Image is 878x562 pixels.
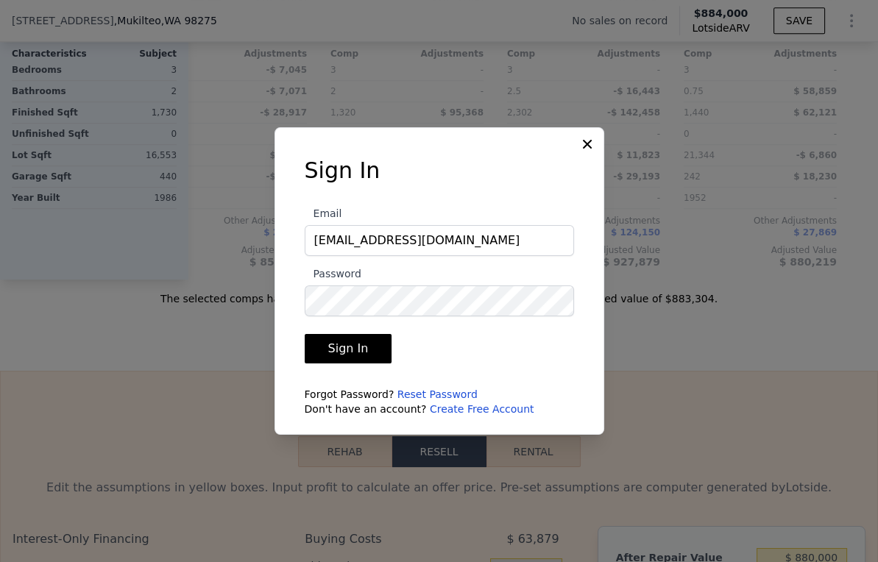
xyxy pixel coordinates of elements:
[305,268,361,280] span: Password
[430,403,534,415] a: Create Free Account
[305,285,574,316] input: Password
[305,207,342,219] span: Email
[305,334,392,363] button: Sign In
[397,388,478,400] a: Reset Password
[305,157,574,184] h3: Sign In
[305,387,574,416] div: Forgot Password? Don't have an account?
[305,225,574,256] input: Email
